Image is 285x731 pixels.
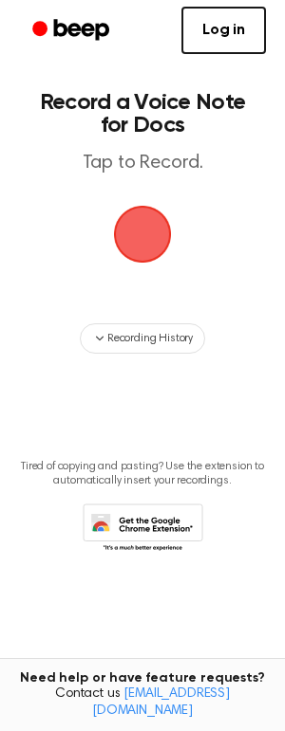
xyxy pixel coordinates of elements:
[34,152,251,175] p: Tap to Record.
[19,12,126,49] a: Beep
[107,330,193,347] span: Recording History
[34,91,251,137] h1: Record a Voice Note for Docs
[11,686,274,720] span: Contact us
[181,7,266,54] a: Log in
[15,460,270,488] p: Tired of copying and pasting? Use the extension to automatically insert your recordings.
[80,323,205,354] button: Recording History
[92,687,230,718] a: [EMAIL_ADDRESS][DOMAIN_NAME]
[114,206,171,263] img: Beep Logo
